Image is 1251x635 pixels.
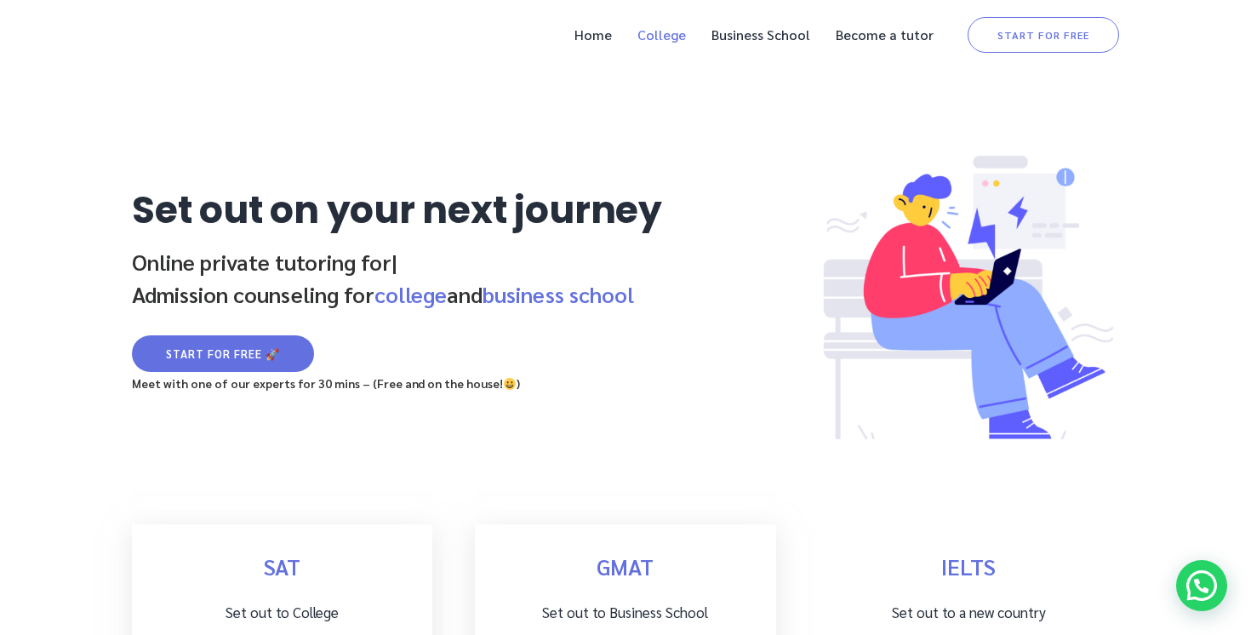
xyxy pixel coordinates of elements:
[844,599,1094,625] p: Set out to a new country
[391,247,397,276] span: |
[132,375,520,391] strong: Meet with one of our experts for 30 mins – (Free and on the house! )
[132,277,776,310] h4: Admission counseling for and
[132,184,662,236] span: Set out on your next journey
[968,17,1119,53] a: start for free
[483,279,634,308] span: business school
[157,599,407,625] p: Set out to College
[819,139,1119,439] img: fav.png
[504,378,516,390] img: 😀
[597,552,654,581] span: GMAT
[374,279,447,308] span: college
[941,552,996,581] span: IELTS
[566,17,620,52] a: Home
[629,17,694,52] a: College
[827,17,942,52] a: Become a tutor
[264,552,300,581] span: SAT
[500,599,750,625] p: Set out to Business School
[703,17,819,52] a: Business School
[132,245,776,277] h2: Online private tutoring for
[132,335,314,372] a: start for free 🚀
